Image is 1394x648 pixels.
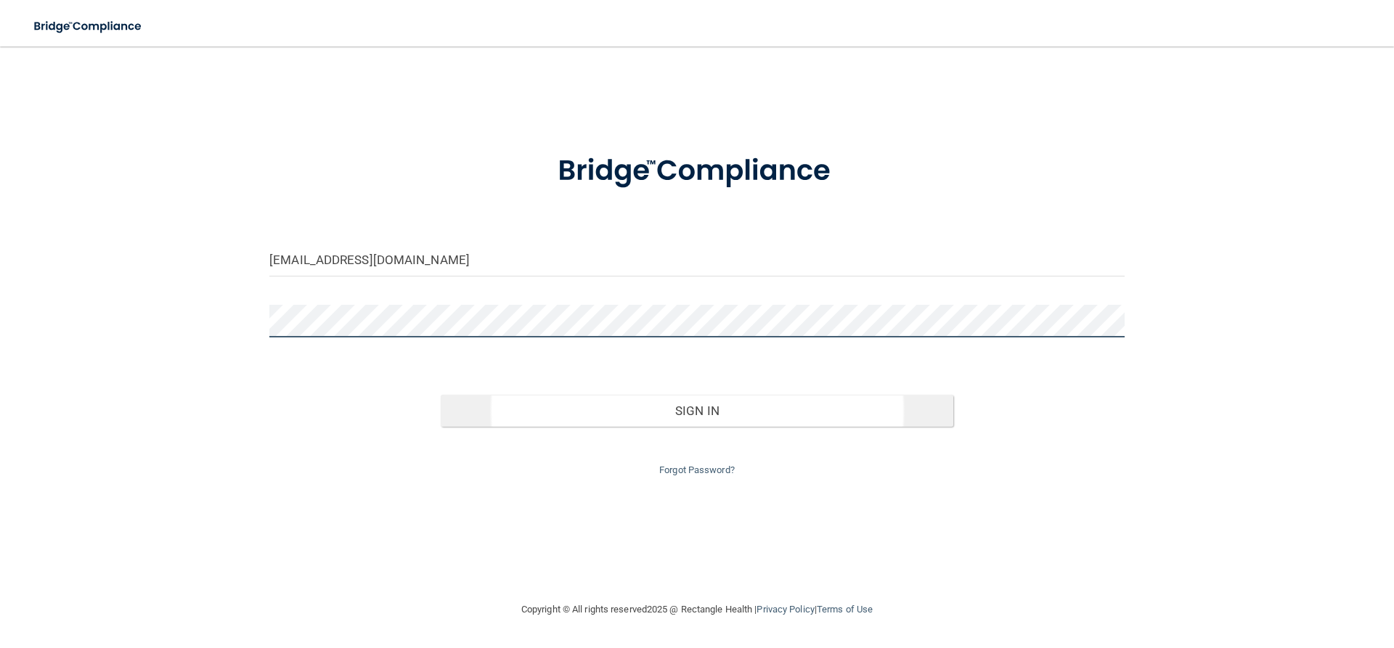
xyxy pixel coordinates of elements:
button: Sign In [441,395,954,427]
img: bridge_compliance_login_screen.278c3ca4.svg [22,12,155,41]
a: Privacy Policy [757,604,814,615]
a: Terms of Use [817,604,873,615]
input: Email [269,244,1125,276]
div: Copyright © All rights reserved 2025 @ Rectangle Health | | [432,586,962,633]
iframe: Drift Widget Chat Controller [1143,545,1377,603]
img: bridge_compliance_login_screen.278c3ca4.svg [528,134,866,209]
a: Forgot Password? [659,464,735,475]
